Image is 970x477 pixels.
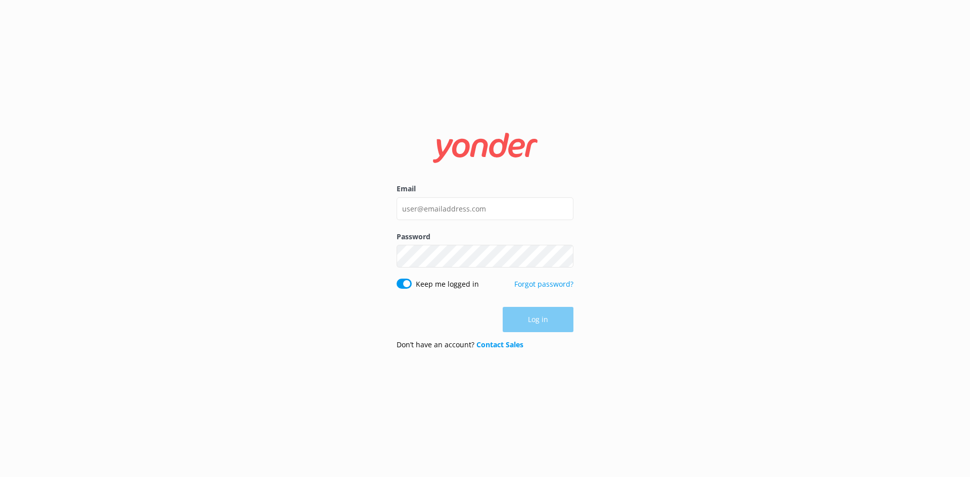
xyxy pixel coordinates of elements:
[514,279,573,289] a: Forgot password?
[397,231,573,242] label: Password
[397,339,523,350] p: Don’t have an account?
[416,279,479,290] label: Keep me logged in
[397,183,573,194] label: Email
[553,246,573,267] button: Show password
[476,340,523,349] a: Contact Sales
[397,197,573,220] input: user@emailaddress.com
